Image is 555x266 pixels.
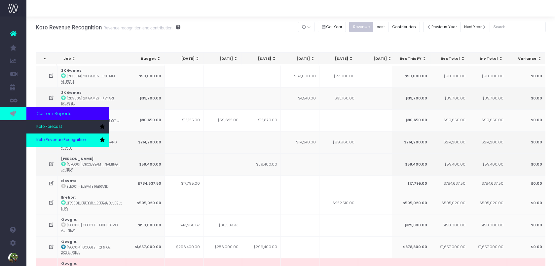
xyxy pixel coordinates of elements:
[392,109,430,132] td: $90,650.00
[248,56,277,61] div: [DATE]
[36,137,86,143] span: Koto Revenue Recognition
[102,24,172,31] small: Revenue recognition and contribution
[513,56,542,61] div: Variance
[507,65,545,87] td: $0.00
[373,22,389,32] button: cost
[61,74,115,84] abbr: [2KG004] 2K Games - Interim Visual - Brand - Upsell
[468,214,507,236] td: $150,000.00
[36,124,62,130] span: Koto Forecast
[392,65,430,87] td: $90,000.00
[507,87,545,109] td: $0.00
[61,223,118,233] abbr: [GOO010] Google - Pixel Demo Attract Loop System (Maneto) - New
[242,236,281,258] td: $296,400.00
[468,65,507,87] td: $90,000.00
[468,109,507,132] td: $90,650.00
[436,56,465,61] div: Rec Total
[171,56,200,61] div: [DATE]
[430,131,469,153] td: $214,200.00
[58,236,126,258] td: :
[126,109,165,132] td: $90,650.00
[423,22,461,32] button: Previous Year
[349,22,373,32] button: Revenue
[430,65,469,87] td: $90,000.00
[126,236,165,258] td: $1,657,000.00
[281,131,319,153] td: $114,240.00
[58,153,126,175] td: :
[67,184,108,189] abbr: ELE001 - Elevate Rebrand
[165,175,203,192] td: $17,795.00
[430,175,469,192] td: $784,637.50
[203,53,242,65] th: May 25: activate to sort column ascending
[507,153,545,175] td: $0.00
[61,96,114,106] abbr: [2KG005] 2K Games - Key Art Explore - Brand - Upsell
[58,65,126,87] td: :
[61,90,82,95] strong: 2K Games
[126,175,165,192] td: $784,637.50
[507,53,546,65] th: Variance: activate to sort column ascending
[165,53,203,65] th: Apr 25: activate to sort column ascending
[126,153,165,175] td: $59,400.00
[392,192,430,214] td: $505,020.00
[165,236,203,258] td: $296,400.00
[430,53,469,65] th: Rec Total: activate to sort column ascending
[430,153,469,175] td: $59,400.00
[507,214,545,236] td: $0.00
[318,20,350,34] div: Small button group
[392,53,430,65] th: Rec This FY: activate to sort column ascending
[430,236,469,258] td: $1,657,000.00
[61,201,122,210] abbr: [ERE001] Erebor - Rebrand - Brand - New
[61,239,76,244] strong: Google
[430,214,469,236] td: $150,000.00
[58,192,126,214] td: :
[61,217,76,222] strong: Google
[507,192,545,214] td: $0.00
[319,53,357,65] th: Aug 25: activate to sort column ascending
[61,195,75,200] strong: Erebor
[474,56,503,61] div: Inv Total
[468,131,507,153] td: $214,200.00
[281,65,319,87] td: $63,000.00
[203,214,242,236] td: $86,533.33
[468,236,507,258] td: $1,657,000.00
[319,65,358,87] td: $27,000.00
[281,87,319,109] td: $4,540.00
[203,236,242,258] td: $286,000.00
[319,131,358,153] td: $99,960.00
[242,109,281,132] td: $15,870.00
[36,53,56,65] th: : activate to sort column descending
[507,131,545,153] td: $0.00
[430,109,469,132] td: $90,650.00
[126,131,165,153] td: $214,200.00
[165,214,203,236] td: $43,266.67
[61,162,120,172] abbr: [CRO001] Crossbeam - Naming - Brand - New
[357,53,395,65] th: Sep 25: activate to sort column ascending
[430,192,469,214] td: $505,020.00
[468,87,507,109] td: $39,700.00
[392,214,430,236] td: $129,800.00
[468,153,507,175] td: $59,400.00
[61,140,117,150] abbr: [BRC003] Brain Co. - Rebrand - Brand - Upsell
[126,87,165,109] td: $39,700.00
[132,56,161,61] div: Budget
[61,261,76,266] strong: Google
[126,192,165,214] td: $505,020.00
[392,87,430,109] td: $39,700.00
[280,53,318,65] th: Jul 25: activate to sort column ascending
[61,245,111,255] abbr: [GOO014] Google - Q1 & Q2 2025 Gemini Design Retainer - Brand - Upsell
[460,22,490,32] button: Next Year
[325,56,353,61] div: [DATE]
[398,56,427,61] div: Rec This FY
[58,214,126,236] td: :
[468,192,507,214] td: $505,020.00
[36,24,180,31] h3: Koto Revenue Recognition
[26,120,109,133] a: Koto Forecast
[26,133,109,147] a: Koto Revenue Recognition
[126,65,165,87] td: $90,000.00
[468,53,507,65] th: Inv Total: activate to sort column ascending
[126,214,165,236] td: $150,000.00
[507,109,545,132] td: $0.00
[318,22,346,32] button: Cal Year
[392,153,430,175] td: $59,400.00
[319,192,358,214] td: $252,510.00
[61,68,82,73] strong: 2K Games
